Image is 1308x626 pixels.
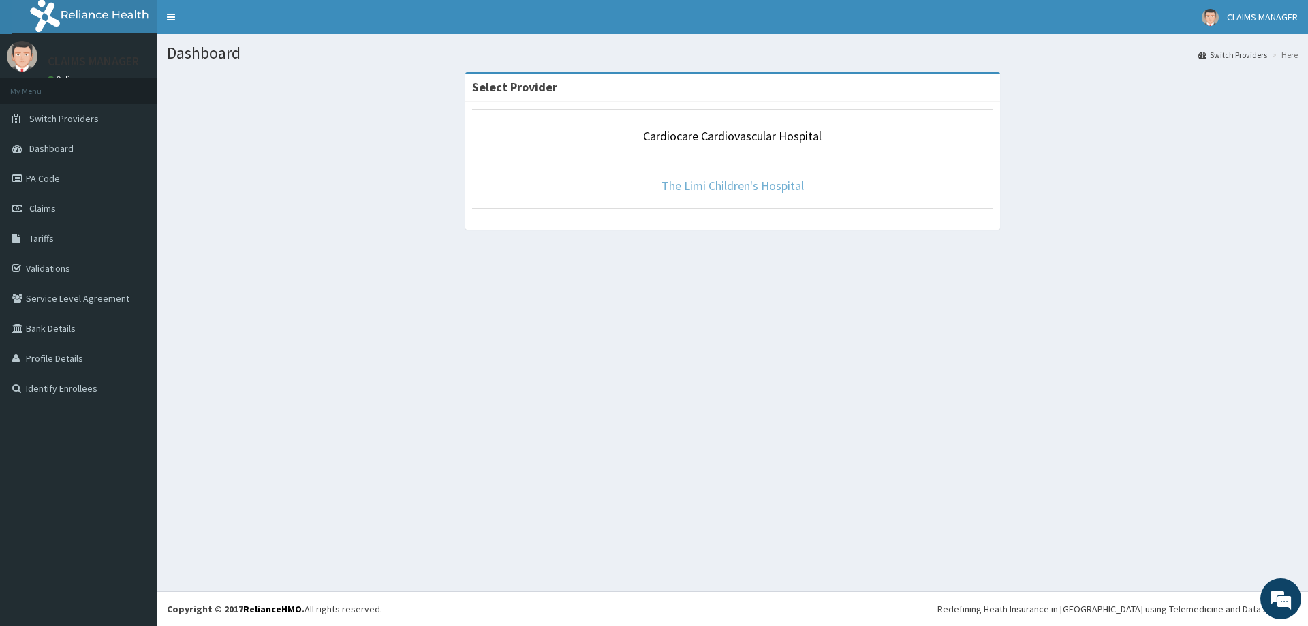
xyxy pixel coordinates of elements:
li: Here [1268,49,1298,61]
a: RelianceHMO [243,603,302,615]
span: Claims [29,202,56,215]
footer: All rights reserved. [157,591,1308,626]
img: User Image [1202,9,1219,26]
img: User Image [7,41,37,72]
strong: Select Provider [472,79,557,95]
a: Online [48,74,80,84]
strong: Copyright © 2017 . [167,603,305,615]
a: Cardiocare Cardiovascular Hospital [643,128,822,144]
span: Tariffs [29,232,54,245]
span: Switch Providers [29,112,99,125]
p: CLAIMS MANAGER [48,55,139,67]
span: CLAIMS MANAGER [1227,11,1298,23]
a: Switch Providers [1198,49,1267,61]
span: Dashboard [29,142,74,155]
div: Redefining Heath Insurance in [GEOGRAPHIC_DATA] using Telemedicine and Data Science! [937,602,1298,616]
a: The Limi Children's Hospital [661,178,804,193]
h1: Dashboard [167,44,1298,62]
